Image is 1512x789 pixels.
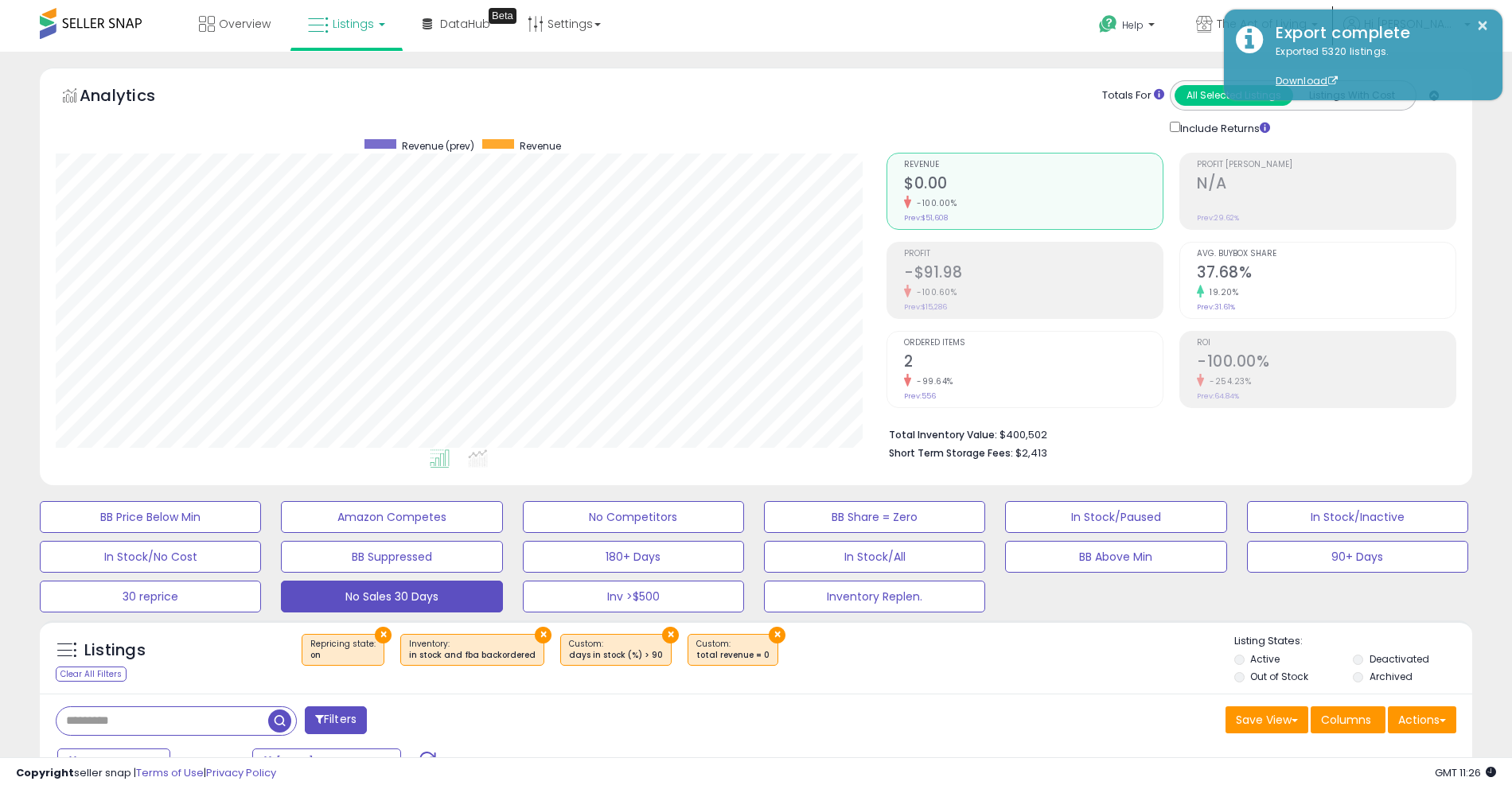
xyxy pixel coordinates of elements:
button: Columns [1311,706,1385,733]
button: Actions [1388,706,1456,733]
a: Download [1276,74,1338,87]
strong: Copyright [16,765,74,780]
button: Filters [305,706,367,734]
label: Out of Stock [1250,670,1308,683]
span: Revenue (prev) [402,139,474,153]
span: Profit [PERSON_NAME] [1197,161,1455,169]
span: Custom: [696,638,770,662]
div: total revenue = 0 [696,650,770,661]
span: Columns [1321,712,1371,728]
small: -100.00% [911,197,957,209]
a: Privacy Policy [206,765,276,780]
span: DataHub [440,16,490,32]
li: $400,502 [889,424,1444,443]
div: Totals For [1102,88,1164,103]
h2: N/A [1197,174,1455,196]
button: All Selected Listings [1175,85,1293,106]
span: Inventory : [409,638,536,662]
span: Revenue [904,161,1163,169]
h2: $0.00 [904,174,1163,196]
button: BB Price Below Min [40,501,261,533]
p: Listing States: [1234,634,1472,649]
span: Help [1122,18,1144,32]
span: Listings [333,16,374,32]
button: BB Above Min [1005,541,1226,573]
button: × [375,627,392,643]
button: In Stock/Paused [1005,501,1226,533]
button: Inv >$500 [523,581,744,612]
button: 180+ Days [523,541,744,573]
span: Custom: [569,638,663,662]
small: 19.20% [1204,286,1238,298]
div: seller snap | | [16,766,276,781]
button: In Stock/Inactive [1247,501,1468,533]
h2: 2 [904,352,1163,374]
button: Save View [1226,706,1308,733]
a: Help [1086,2,1171,52]
label: Deactivated [1370,652,1429,666]
small: -254.23% [1204,375,1251,387]
div: days in stock (%) > 90 [569,650,663,661]
h2: -100.00% [1197,352,1455,374]
div: in stock and fba backordered [409,650,536,661]
span: Avg. Buybox Share [1197,250,1455,258]
small: Prev: 31.61% [1197,302,1235,312]
div: on [310,650,376,661]
small: Prev: 64.84% [1197,391,1239,401]
button: In Stock/No Cost [40,541,261,573]
button: In Stock/All [764,541,985,573]
span: Revenue [520,139,561,153]
h2: -$91.98 [904,263,1163,285]
small: Prev: $51,608 [904,213,948,223]
button: 30 reprice [40,581,261,612]
button: No Competitors [523,501,744,533]
small: Prev: 556 [904,391,936,401]
div: Include Returns [1158,119,1289,137]
span: 2025-09-16 11:26 GMT [1435,765,1496,780]
b: Total Inventory Value: [889,428,997,441]
span: Profit [904,250,1163,258]
button: No Sales 30 Days [281,581,502,612]
span: Repricing state : [310,638,376,662]
label: Archived [1370,670,1413,683]
div: Exported 5320 listings. [1264,45,1491,89]
div: Tooltip anchor [489,8,516,24]
button: × [535,627,551,643]
button: BB Suppressed [281,541,502,573]
button: × [1476,16,1489,36]
span: The Act of Living [1217,16,1307,32]
small: Prev: $15,286 [904,302,947,312]
h5: Analytics [80,84,186,111]
span: Overview [219,16,271,32]
h2: 37.68% [1197,263,1455,285]
button: × [662,627,679,643]
a: Terms of Use [136,765,204,780]
b: Short Term Storage Fees: [889,446,1013,460]
small: Prev: 29.62% [1197,213,1239,223]
button: 90+ Days [1247,541,1468,573]
small: -100.60% [911,286,957,298]
button: × [769,627,785,643]
i: Get Help [1098,14,1118,34]
button: Inventory Replen. [764,581,985,612]
div: Clear All Filters [56,667,127,682]
span: Ordered Items [904,339,1163,348]
button: BB Share = Zero [764,501,985,533]
div: Export complete [1264,21,1491,45]
small: -99.64% [911,375,953,387]
span: $2,413 [1015,445,1047,461]
span: ROI [1197,339,1455,348]
label: Active [1250,652,1280,666]
button: Amazon Competes [281,501,502,533]
h5: Listings [84,639,146,662]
